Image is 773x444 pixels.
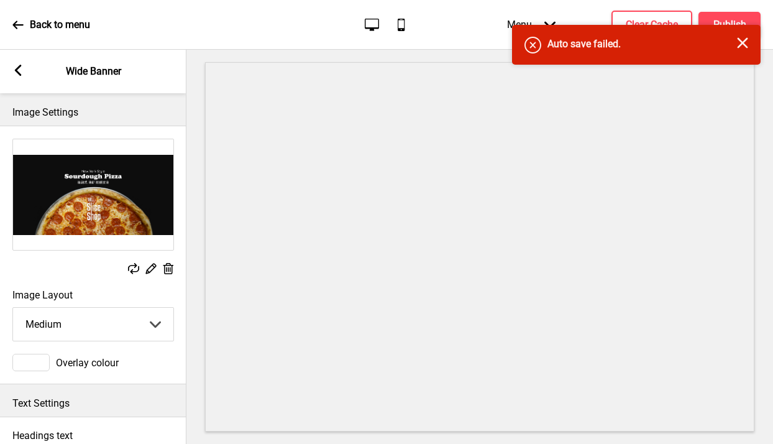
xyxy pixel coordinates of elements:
div: Overlay colour [12,354,174,371]
a: Back to menu [12,8,90,42]
p: Text Settings [12,397,174,410]
label: Headings text [12,430,73,442]
div: Menu [495,6,568,43]
button: Publish [698,12,761,38]
label: Image Layout [12,289,174,301]
p: Wide Banner [66,65,121,78]
h4: Auto save failed. [547,37,737,51]
button: Clear Cache [611,11,692,39]
h4: Clear Cache [626,18,678,32]
img: Image [13,139,173,250]
h4: Publish [713,18,746,32]
p: Back to menu [30,18,90,32]
span: Overlay colour [56,357,119,369]
p: Image Settings [12,106,174,119]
